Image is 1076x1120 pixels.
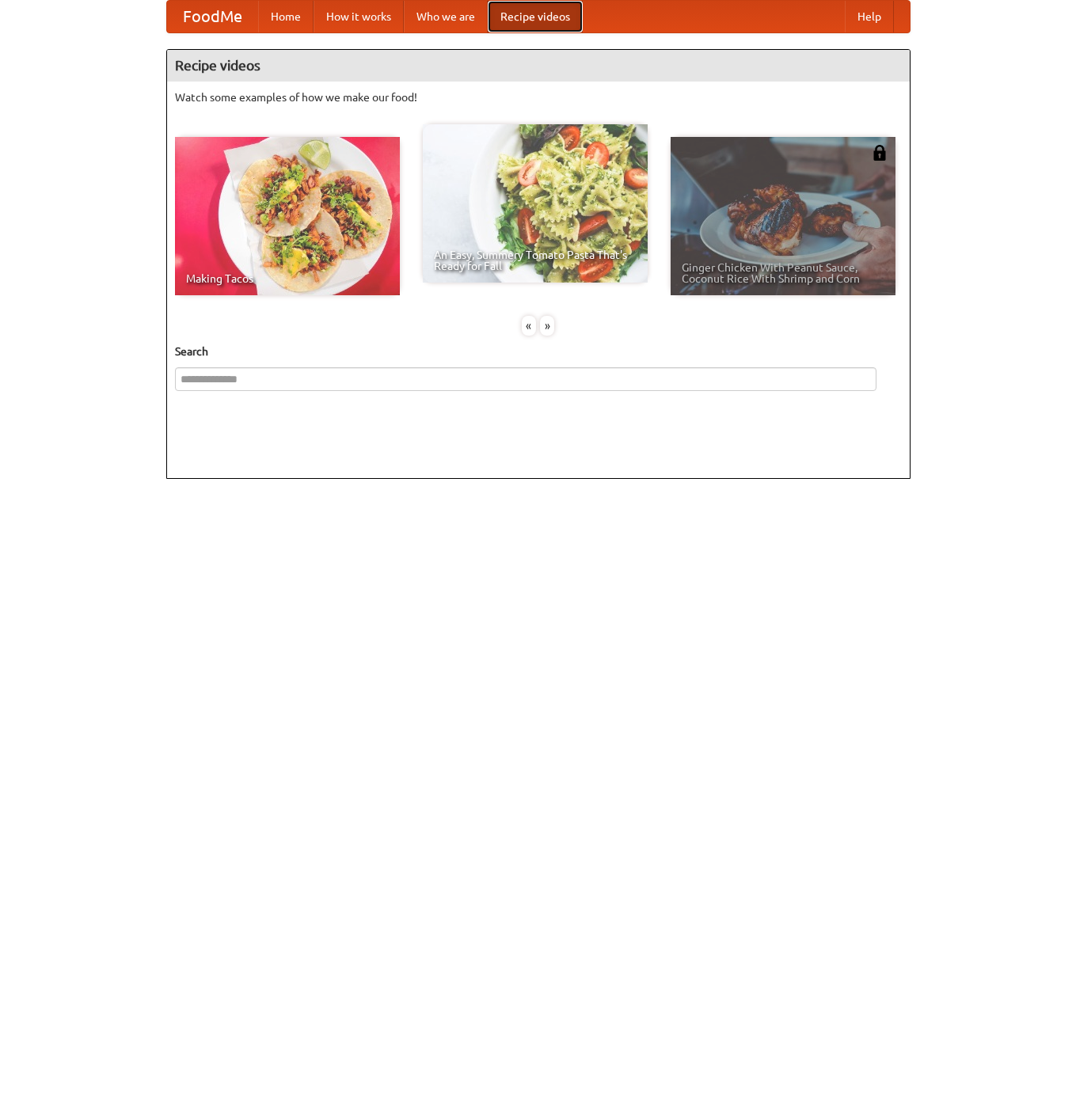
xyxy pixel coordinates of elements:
span: Making Tacos [186,273,389,284]
a: Help [845,1,894,32]
a: FoodMe [167,1,258,32]
a: Home [258,1,314,32]
h5: Search [175,344,902,359]
a: Recipe videos [488,1,583,32]
div: » [540,316,554,336]
p: Watch some examples of how we make our food! [175,89,902,105]
a: Making Tacos [175,137,400,295]
a: How it works [314,1,404,32]
a: Who we are [404,1,488,32]
img: 483408.png [872,145,888,161]
span: An Easy, Summery Tomato Pasta That's Ready for Fall [434,249,637,271]
h4: Recipe videos [167,50,910,82]
a: An Easy, Summery Tomato Pasta That's Ready for Fall [423,124,648,283]
div: « [522,316,536,336]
